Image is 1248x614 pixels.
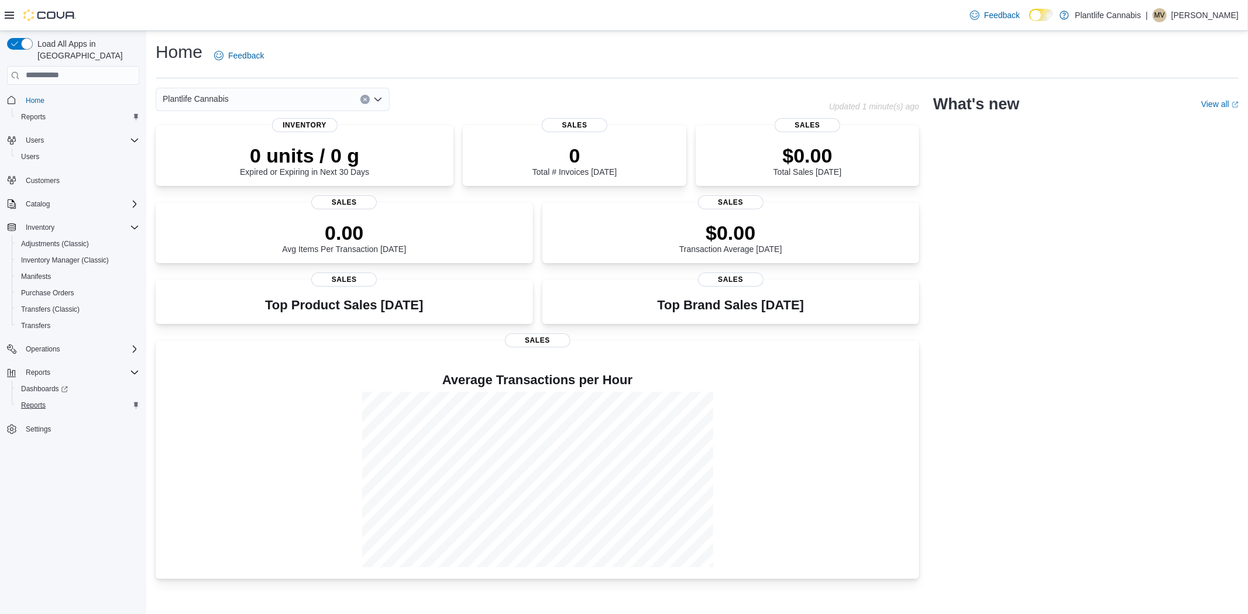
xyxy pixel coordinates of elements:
[21,152,39,161] span: Users
[12,149,144,165] button: Users
[16,286,139,300] span: Purchase Orders
[21,384,68,394] span: Dashboards
[163,92,229,106] span: Plantlife Cannabis
[165,373,910,387] h4: Average Transactions per Hour
[16,110,50,124] a: Reports
[26,344,60,354] span: Operations
[532,144,617,167] p: 0
[16,150,139,164] span: Users
[679,221,782,244] p: $0.00
[1146,8,1148,22] p: |
[156,40,202,64] h1: Home
[505,333,570,347] span: Sales
[21,365,55,380] button: Reports
[1154,8,1165,22] span: MV
[21,220,139,234] span: Inventory
[26,223,54,232] span: Inventory
[12,109,144,125] button: Reports
[240,144,369,177] div: Expired or Expiring in Next 30 Days
[21,256,109,265] span: Inventory Manager (Classic)
[26,425,51,434] span: Settings
[1171,8,1239,22] p: [PERSON_NAME]
[698,195,764,209] span: Sales
[33,38,139,61] span: Load All Apps in [GEOGRAPHIC_DATA]
[542,118,607,132] span: Sales
[2,364,144,381] button: Reports
[23,9,76,21] img: Cova
[1075,8,1141,22] p: Plantlife Cannabis
[21,422,56,436] a: Settings
[21,342,65,356] button: Operations
[12,397,144,413] button: Reports
[2,341,144,357] button: Operations
[2,196,144,212] button: Catalog
[311,272,377,287] span: Sales
[12,285,144,301] button: Purchase Orders
[21,321,50,330] span: Transfers
[532,144,617,177] div: Total # Invoices [DATE]
[2,219,144,236] button: Inventory
[16,319,139,333] span: Transfers
[775,118,840,132] span: Sales
[698,272,764,287] span: Sales
[16,302,139,316] span: Transfers (Classic)
[26,96,44,105] span: Home
[16,237,139,251] span: Adjustments (Classic)
[16,253,139,267] span: Inventory Manager (Classic)
[21,288,74,298] span: Purchase Orders
[16,237,94,251] a: Adjustments (Classic)
[12,268,144,285] button: Manifests
[657,298,804,312] h3: Top Brand Sales [DATE]
[360,95,370,104] button: Clear input
[26,368,50,377] span: Reports
[16,110,139,124] span: Reports
[272,118,338,132] span: Inventory
[933,95,1019,113] h2: What's new
[1201,99,1239,109] a: View allExternal link
[2,172,144,189] button: Customers
[16,382,139,396] span: Dashboards
[16,319,55,333] a: Transfers
[282,221,406,244] p: 0.00
[16,398,139,412] span: Reports
[773,144,841,167] p: $0.00
[1029,21,1030,22] span: Dark Mode
[21,239,89,249] span: Adjustments (Classic)
[16,286,79,300] a: Purchase Orders
[21,272,51,281] span: Manifests
[373,95,383,104] button: Open list of options
[16,270,139,284] span: Manifests
[1029,9,1054,21] input: Dark Mode
[16,270,56,284] a: Manifests
[282,221,406,254] div: Avg Items Per Transaction [DATE]
[829,102,919,111] p: Updated 1 minute(s) ago
[12,252,144,268] button: Inventory Manager (Classic)
[21,197,54,211] button: Catalog
[240,144,369,167] p: 0 units / 0 g
[21,422,139,436] span: Settings
[311,195,377,209] span: Sales
[12,318,144,334] button: Transfers
[12,236,144,252] button: Adjustments (Classic)
[21,342,139,356] span: Operations
[965,4,1024,27] a: Feedback
[12,301,144,318] button: Transfers (Classic)
[265,298,423,312] h3: Top Product Sales [DATE]
[16,398,50,412] a: Reports
[21,365,139,380] span: Reports
[21,112,46,122] span: Reports
[21,174,64,188] a: Customers
[21,93,139,108] span: Home
[21,305,80,314] span: Transfers (Classic)
[7,87,139,468] nav: Complex example
[12,381,144,397] a: Dashboards
[209,44,269,67] a: Feedback
[21,401,46,410] span: Reports
[1232,101,1239,108] svg: External link
[16,302,84,316] a: Transfers (Classic)
[2,92,144,109] button: Home
[984,9,1020,21] span: Feedback
[16,382,73,396] a: Dashboards
[679,221,782,254] div: Transaction Average [DATE]
[26,199,50,209] span: Catalog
